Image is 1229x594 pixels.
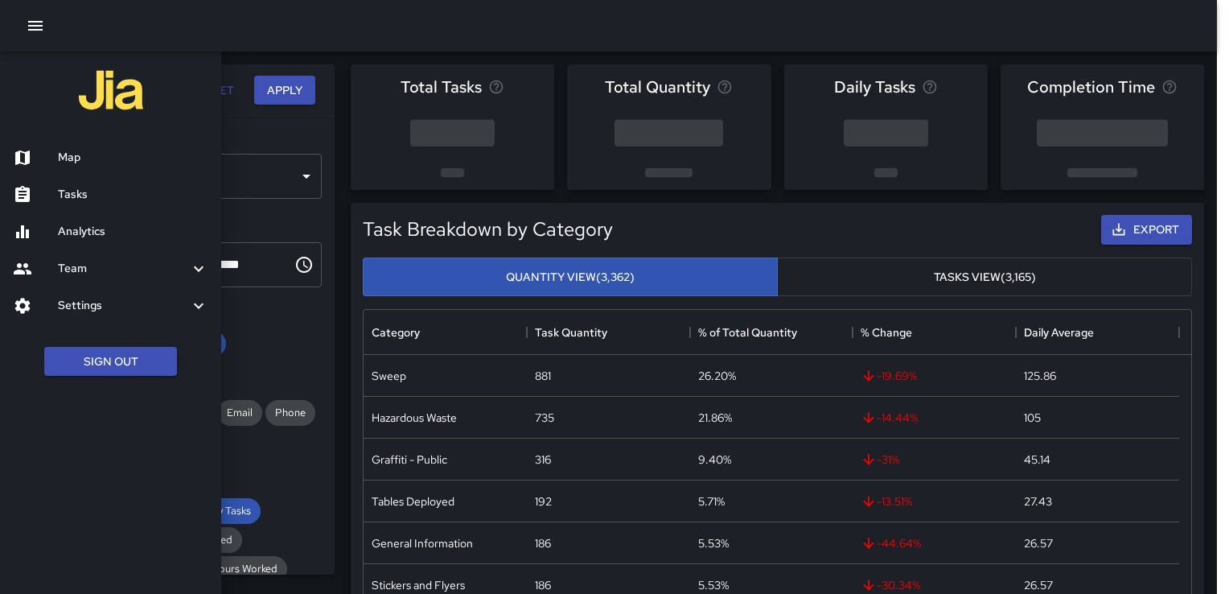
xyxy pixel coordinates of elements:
[58,260,189,278] h6: Team
[79,58,143,122] img: jia-logo
[58,297,189,315] h6: Settings
[58,223,208,241] h6: Analytics
[58,149,208,167] h6: Map
[44,347,177,377] button: Sign Out
[58,186,208,204] h6: Tasks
